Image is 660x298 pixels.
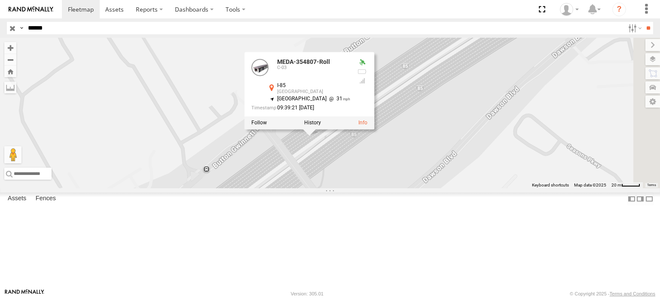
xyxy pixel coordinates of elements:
[327,96,350,102] span: 31
[277,83,350,88] div: I-85
[9,6,53,12] img: rand-logo.svg
[647,184,656,187] a: Terms
[645,193,654,205] label: Hide Summary Table
[357,77,367,84] div: Last Event GSM Signal Strength
[277,58,330,65] a: MEDA-354807-Roll
[291,291,324,296] div: Version: 305.01
[18,22,25,34] label: Search Query
[609,182,643,188] button: Map Scale: 20 m per 40 pixels
[251,105,350,111] div: Date/time of location update
[611,183,621,187] span: 20 m
[277,89,350,94] div: [GEOGRAPHIC_DATA]
[251,120,267,126] label: Realtime tracking of Asset
[574,183,606,187] span: Map data ©2025
[636,193,645,205] label: Dock Summary Table to the Right
[645,96,660,108] label: Map Settings
[4,66,16,77] button: Zoom Home
[627,193,636,205] label: Dock Summary Table to the Left
[612,3,626,16] i: ?
[570,291,655,296] div: © Copyright 2025 -
[3,193,31,205] label: Assets
[532,182,569,188] button: Keyboard shortcuts
[625,22,643,34] label: Search Filter Options
[4,146,21,163] button: Drag Pegman onto the map to open Street View
[358,120,367,126] a: View Asset Details
[4,81,16,93] label: Measure
[4,54,16,66] button: Zoom out
[357,59,367,66] div: Valid GPS Fix
[557,3,582,16] div: Idaliz Kaminski
[357,68,367,75] div: No battery health information received from this device.
[277,66,350,71] div: C-03
[277,96,327,102] span: [GEOGRAPHIC_DATA]
[31,193,60,205] label: Fences
[4,42,16,54] button: Zoom in
[251,59,269,76] a: View Asset Details
[5,289,44,298] a: Visit our Website
[304,120,321,126] label: View Asset History
[610,291,655,296] a: Terms and Conditions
